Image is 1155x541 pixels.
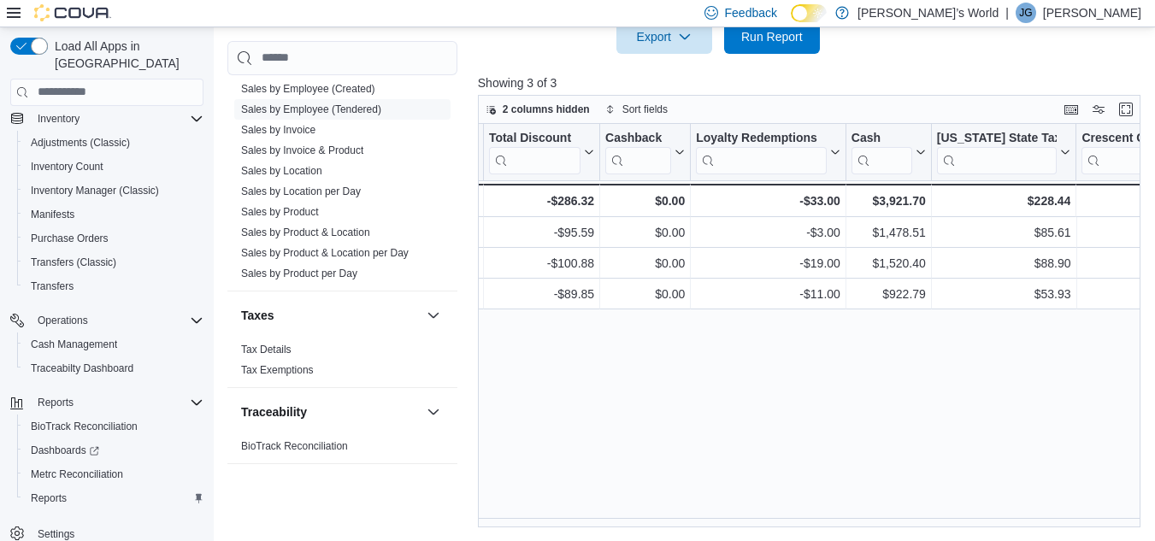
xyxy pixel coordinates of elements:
span: 2 columns hidden [503,103,590,116]
button: Keyboard shortcuts [1061,99,1081,120]
div: Traceability [227,435,457,462]
a: Dashboards [24,440,106,461]
span: Reports [31,392,203,413]
span: Manifests [24,204,203,225]
p: [PERSON_NAME]’s World [857,3,999,23]
span: Dashboards [24,440,203,461]
button: Reports [17,486,210,510]
span: Sales by Location [241,163,322,177]
span: Metrc Reconciliation [31,467,123,481]
img: Cova [34,4,111,21]
button: Purchase Orders [17,226,210,250]
button: Reports [3,391,210,415]
span: Inventory Manager (Classic) [31,184,159,197]
div: $0.00 [605,191,685,211]
span: Operations [31,310,203,331]
button: Inventory [3,107,210,131]
span: Sales by Employee (Created) [241,81,375,95]
span: Purchase Orders [24,228,203,249]
a: Transfers [24,276,80,297]
button: Taxes [241,306,420,323]
span: Reports [38,396,74,409]
p: Showing 3 of 3 [478,74,1147,91]
button: Transfers (Classic) [17,250,210,274]
span: Sales by Product per Day [241,266,357,279]
a: Sales by Location per Day [241,185,361,197]
span: Tax Details [241,342,292,356]
span: Run Report [741,28,803,45]
a: BioTrack Reconciliation [24,416,144,437]
a: Cash Management [24,334,124,355]
span: BioTrack Reconciliation [241,438,348,452]
div: Jeremy Good [1016,3,1036,23]
a: Transfers (Classic) [24,252,123,273]
span: Feedback [725,4,777,21]
span: Metrc Reconciliation [24,464,203,485]
span: Inventory Count [31,160,103,173]
a: Manifests [24,204,81,225]
span: Manifests [31,208,74,221]
a: Dashboards [17,438,210,462]
button: Taxes [423,304,444,325]
span: Inventory [38,112,80,126]
span: Transfers (Classic) [31,256,116,269]
a: Sales by Invoice & Product [241,144,363,156]
h3: Taxes [241,306,274,323]
a: Traceabilty Dashboard [24,358,140,379]
a: Purchase Orders [24,228,115,249]
a: Tax Exemptions [241,363,314,375]
button: Traceability [241,403,420,420]
button: Metrc Reconciliation [17,462,210,486]
span: Operations [38,314,88,327]
span: Tax Exemptions [241,362,314,376]
span: Cash Management [24,334,203,355]
button: BioTrack Reconciliation [17,415,210,438]
div: -$286.32 [489,191,594,211]
span: Cash Management [31,338,117,351]
a: Sales by Product per Day [241,267,357,279]
span: Inventory Manager (Classic) [24,180,203,201]
span: Inventory Count [24,156,203,177]
a: Inventory Count [24,156,110,177]
span: Sales by Product [241,204,319,218]
button: Transfers [17,274,210,298]
span: Transfers [24,276,203,297]
span: Sales by Product & Location per Day [241,245,409,259]
button: Manifests [17,203,210,226]
a: Sales by Product [241,205,319,217]
span: JG [1019,3,1032,23]
button: Operations [31,310,95,331]
p: | [1005,3,1009,23]
button: Inventory [31,109,86,129]
span: Export [627,20,702,54]
button: Inventory Manager (Classic) [17,179,210,203]
span: BioTrack Reconciliation [31,420,138,433]
button: Adjustments (Classic) [17,131,210,155]
button: Enter fullscreen [1116,99,1136,120]
span: Inventory [31,109,203,129]
button: Cash Management [17,332,210,356]
div: Taxes [227,338,457,386]
span: Purchase Orders [31,232,109,245]
a: Sales by Location [241,164,322,176]
span: Sales by Product & Location [241,225,370,238]
span: Sales by Employee (Tendered) [241,102,381,115]
span: Transfers [31,279,74,293]
span: Traceabilty Dashboard [24,358,203,379]
button: Operations [3,309,210,332]
button: Inventory Count [17,155,210,179]
button: Traceabilty Dashboard [17,356,210,380]
span: Settings [38,527,74,541]
span: Adjustments (Classic) [31,136,130,150]
button: Reports [31,392,80,413]
a: BioTrack Reconciliation [241,439,348,451]
a: Metrc Reconciliation [24,464,130,485]
span: Dashboards [31,444,99,457]
button: Run Report [724,20,820,54]
a: Adjustments (Classic) [24,132,137,153]
div: $228.44 [937,191,1071,211]
button: 2 columns hidden [479,99,597,120]
span: Dark Mode [791,22,792,23]
input: Dark Mode [791,4,827,22]
p: [PERSON_NAME] [1043,3,1141,23]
